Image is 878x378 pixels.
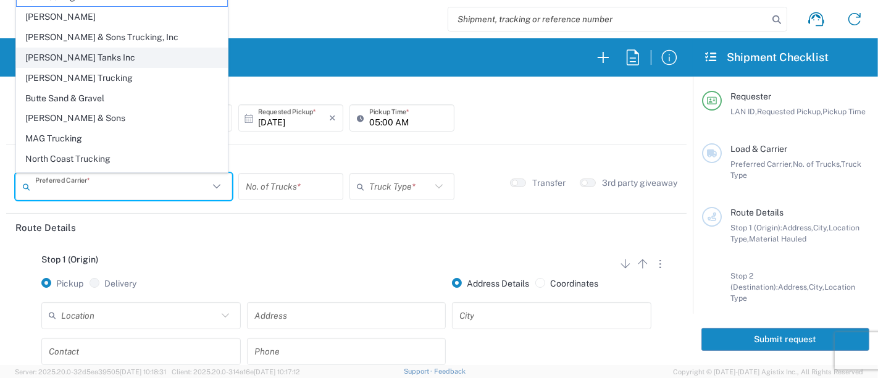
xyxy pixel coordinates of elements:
a: Feedback [434,367,466,375]
span: No. of Trucks, [793,159,841,169]
input: Shipment, tracking or reference number [448,7,768,31]
span: Pickup Time [822,107,866,116]
label: Coordinates [535,278,598,289]
h2: Route Details [15,222,76,234]
span: Copyright © [DATE]-[DATE] Agistix Inc., All Rights Reserved [673,366,863,377]
h2: Shipment Checklist [704,50,829,65]
span: Route Details [730,208,784,217]
span: Preferred Carrier, [730,159,793,169]
span: LAN ID, [730,107,757,116]
label: 3rd party giveaway [602,177,677,188]
span: Requested Pickup, [757,107,822,116]
span: Server: 2025.20.0-32d5ea39505 [15,368,166,376]
span: Northstate Aggregate [17,170,227,189]
i: × [329,108,336,128]
span: [PERSON_NAME] & Sons [17,109,227,128]
span: Stop 1 (Origin): [730,223,782,232]
button: Submit request [701,328,869,351]
span: Butte Sand & Gravel [17,89,227,108]
a: Support [404,367,435,375]
span: Load & Carrier [730,144,787,154]
span: City, [809,282,824,292]
span: [DATE] 10:17:12 [254,368,300,376]
span: Material Hauled [749,234,806,243]
span: Address, [782,223,813,232]
span: [PERSON_NAME] Trucking [17,69,227,88]
span: Requester [730,91,771,101]
label: Transfer [532,177,566,188]
span: North Coast Trucking [17,149,227,169]
span: MAG Trucking [17,129,227,148]
label: Address Details [452,278,529,289]
span: City, [813,223,829,232]
span: Client: 2025.20.0-314a16e [172,368,300,376]
span: [DATE] 10:18:31 [120,368,166,376]
span: Stop 1 (Origin) [41,254,98,264]
span: Stop 2 (Destination): [730,271,778,292]
span: Address, [778,282,809,292]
